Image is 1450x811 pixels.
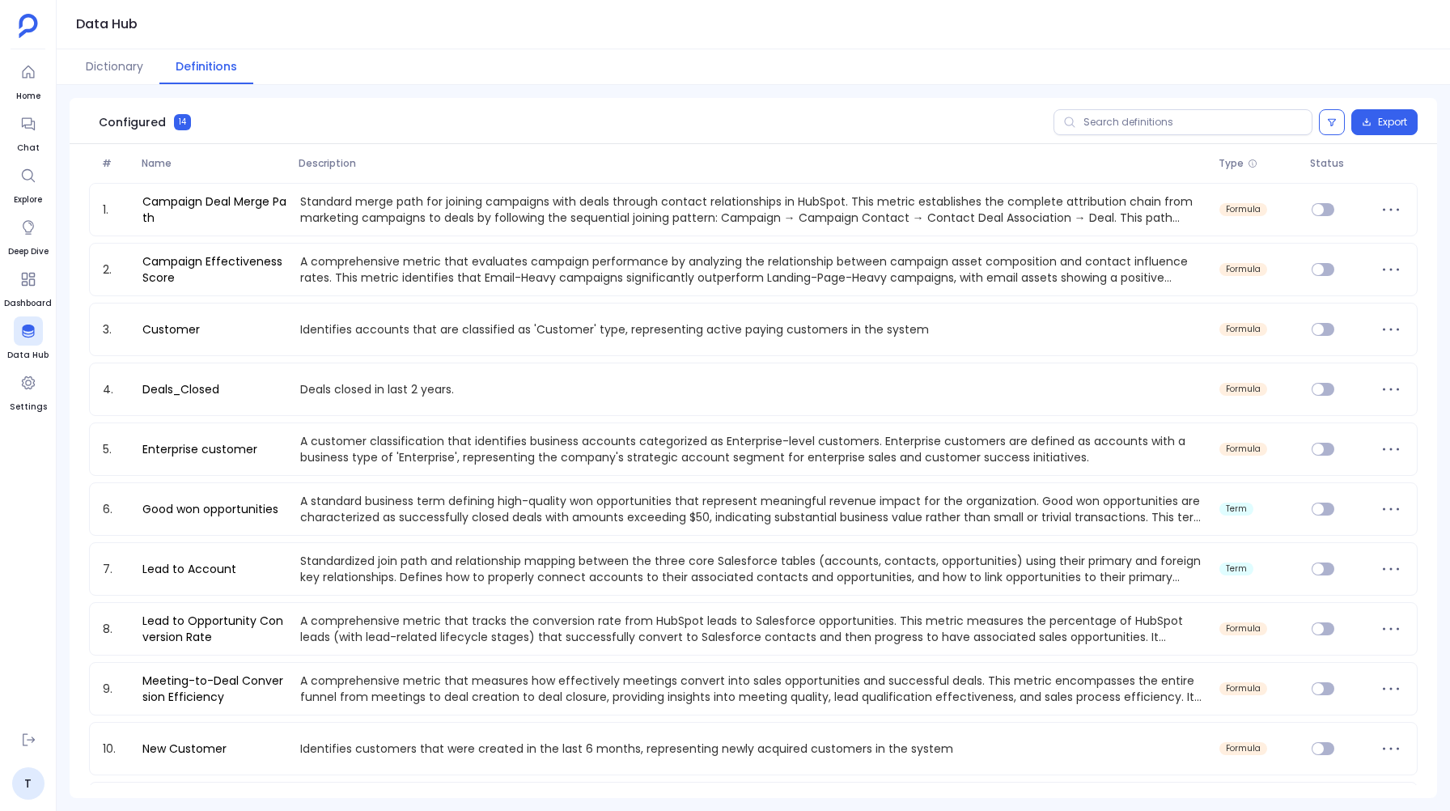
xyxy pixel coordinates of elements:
[136,613,294,645] a: Lead to Opportunity Conversion Rate
[96,621,136,637] span: 8.
[294,193,1214,226] p: Standard merge path for joining campaigns with deals through contact relationships in HubSpot. Th...
[1226,744,1261,754] span: formula
[99,114,166,130] span: Configured
[96,441,136,457] span: 5.
[96,561,136,577] span: 7.
[14,193,43,206] span: Explore
[1226,504,1247,514] span: term
[136,673,294,705] a: Meeting-to-Deal Conversion Efficiency
[96,202,136,218] span: 1.
[14,109,43,155] a: Chat
[294,253,1214,286] p: A comprehensive metric that evaluates campaign performance by analyzing the relationship between ...
[292,157,1211,170] span: Description
[95,157,135,170] span: #
[294,741,1214,757] p: Identifies customers that were created in the last 6 months, representing newly acquired customer...
[1378,116,1407,129] span: Export
[1226,205,1261,214] span: formula
[8,213,49,258] a: Deep Dive
[96,381,136,397] span: 4.
[136,501,285,517] a: Good won opportunities
[10,368,47,414] a: Settings
[19,14,38,38] img: petavue logo
[159,49,253,84] button: Definitions
[294,321,1214,338] p: Identifies accounts that are classified as 'Customer' type, representing active paying customers ...
[294,381,1214,397] p: Deals closed in last 2 years.
[70,49,159,84] button: Dictionary
[14,57,43,103] a: Home
[136,381,226,397] a: Deals_Closed
[1226,265,1261,274] span: formula
[8,245,49,258] span: Deep Dive
[4,297,52,310] span: Dashboard
[96,321,136,338] span: 3.
[4,265,52,310] a: Dashboard
[1351,109,1418,135] button: Export
[12,767,45,800] a: T
[1226,564,1247,574] span: term
[136,441,264,457] a: Enterprise customer
[174,114,191,130] span: 14
[1219,157,1244,170] span: Type
[136,321,206,338] a: Customer
[96,501,136,517] span: 6.
[294,433,1214,465] p: A customer classification that identifies business accounts categorized as Enterprise-level custo...
[136,193,294,226] a: Campaign Deal Merge Path
[136,561,243,577] a: Lead to Account
[7,349,49,362] span: Data Hub
[10,401,47,414] span: Settings
[14,90,43,103] span: Home
[136,253,294,286] a: Campaign Effectiveness Score
[1304,157,1369,170] span: Status
[96,261,136,278] span: 2.
[7,316,49,362] a: Data Hub
[1226,384,1261,394] span: formula
[96,681,136,697] span: 9.
[294,613,1214,645] p: A comprehensive metric that tracks the conversion rate from HubSpot leads to Salesforce opportuni...
[14,161,43,206] a: Explore
[135,157,293,170] span: Name
[1226,624,1261,634] span: formula
[76,13,138,36] h1: Data Hub
[96,741,136,757] span: 10.
[1226,684,1261,694] span: formula
[294,493,1214,525] p: A standard business term defining high-quality won opportunities that represent meaningful revenu...
[294,553,1214,585] p: Standardized join path and relationship mapping between the three core Salesforce tables (account...
[14,142,43,155] span: Chat
[136,741,233,757] a: New Customer
[1226,325,1261,334] span: formula
[294,673,1214,705] p: A comprehensive metric that measures how effectively meetings convert into sales opportunities an...
[1226,444,1261,454] span: formula
[1054,109,1312,135] input: Search definitions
